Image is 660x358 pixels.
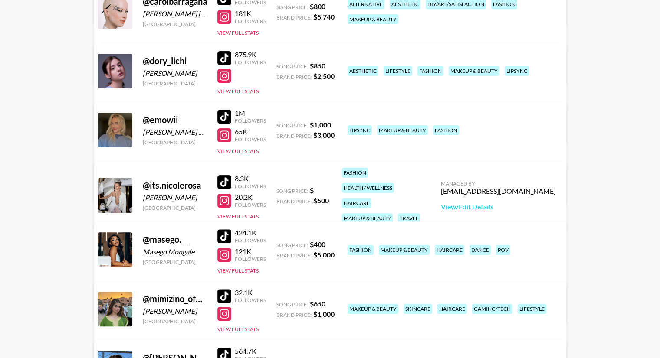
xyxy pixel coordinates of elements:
[235,183,266,189] div: Followers
[449,66,499,76] div: makeup & beauty
[441,187,556,195] div: [EMAIL_ADDRESS][DOMAIN_NAME]
[143,234,207,245] div: @ masego.__
[217,29,259,36] button: View Full Stats
[235,202,266,208] div: Followers
[348,125,372,135] div: lipsync
[276,63,308,70] span: Song Price:
[348,14,398,24] div: makeup & beauty
[143,55,207,66] div: @ dory_lichi
[235,288,266,297] div: 32.1K
[235,127,266,136] div: 65K
[348,245,374,255] div: fashion
[313,131,335,139] strong: $ 3,000
[143,193,207,202] div: [PERSON_NAME]
[143,114,207,125] div: @ emowii
[310,299,325,308] strong: $ 650
[235,9,266,18] div: 181K
[441,180,556,187] div: Managed By
[348,66,378,76] div: aesthetic
[342,183,394,193] div: health / wellness
[417,66,443,76] div: fashion
[217,326,259,332] button: View Full Stats
[276,312,312,318] span: Brand Price:
[470,245,491,255] div: dance
[235,347,266,355] div: 564.7K
[276,14,312,21] span: Brand Price:
[143,69,207,78] div: [PERSON_NAME]
[276,4,308,10] span: Song Price:
[377,125,428,135] div: makeup & beauty
[276,198,312,205] span: Brand Price:
[505,66,529,76] div: lipsync
[235,228,266,237] div: 424.1K
[276,122,308,129] span: Song Price:
[342,198,371,208] div: haircare
[143,307,207,316] div: [PERSON_NAME]
[143,180,207,191] div: @ its.nicolerosa
[235,109,266,117] div: 1M
[235,174,266,183] div: 8.3K
[143,128,207,137] div: [PERSON_NAME] & [PERSON_NAME]
[310,62,325,70] strong: $ 850
[235,237,266,244] div: Followers
[342,168,368,178] div: fashion
[441,202,556,211] a: View/Edit Details
[217,148,259,154] button: View Full Stats
[276,133,312,139] span: Brand Price:
[235,117,266,124] div: Followers
[143,139,207,146] div: [GEOGRAPHIC_DATA]
[518,304,546,314] div: lifestyle
[310,240,325,248] strong: $ 400
[276,301,308,308] span: Song Price:
[398,213,420,223] div: travel
[217,88,259,94] button: View Full Stats
[235,193,266,202] div: 20.2K
[217,213,259,220] button: View Full Stats
[310,186,314,194] strong: $
[276,188,308,194] span: Song Price:
[435,245,464,255] div: haircare
[217,267,259,274] button: View Full Stats
[404,304,432,314] div: skincare
[348,304,398,314] div: makeup & beauty
[276,242,308,248] span: Song Price:
[235,297,266,303] div: Followers
[313,310,335,318] strong: $ 1,000
[143,21,207,27] div: [GEOGRAPHIC_DATA]
[437,304,467,314] div: haircare
[235,59,266,65] div: Followers
[342,213,393,223] div: makeup & beauty
[235,256,266,262] div: Followers
[235,50,266,59] div: 875.9K
[143,293,207,304] div: @ mimizino_official
[379,245,430,255] div: makeup & beauty
[496,245,510,255] div: pov
[276,74,312,80] span: Brand Price:
[235,247,266,256] div: 121K
[313,13,335,21] strong: $ 5,740
[143,205,207,211] div: [GEOGRAPHIC_DATA]
[313,72,335,80] strong: $ 2,500
[143,259,207,265] div: [GEOGRAPHIC_DATA]
[313,251,335,259] strong: $ 5,000
[143,10,207,18] div: [PERSON_NAME] [PERSON_NAME]
[313,196,329,205] strong: $ 500
[433,125,459,135] div: fashion
[384,66,412,76] div: lifestyle
[310,120,331,129] strong: $ 1,000
[143,318,207,325] div: [GEOGRAPHIC_DATA]
[143,80,207,87] div: [GEOGRAPHIC_DATA]
[310,2,325,10] strong: $ 800
[235,136,266,143] div: Followers
[235,18,266,24] div: Followers
[472,304,512,314] div: gaming/tech
[276,252,312,259] span: Brand Price:
[143,247,207,256] div: Masego Mongale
